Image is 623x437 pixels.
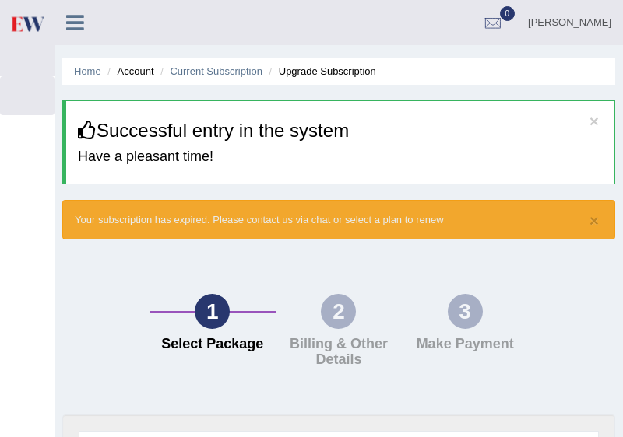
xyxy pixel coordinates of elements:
a: Current Subscription [170,65,262,77]
button: × [590,113,599,129]
h4: Have a pleasant time! [78,149,603,165]
li: Upgrade Subscription [266,64,376,79]
li: Account [104,64,153,79]
h4: Billing & Other Details [283,337,394,368]
div: 2 [321,294,356,329]
h4: Make Payment [410,337,520,352]
div: 3 [448,294,483,329]
h3: Successful entry in the system [78,121,603,141]
h4: Select Package [157,337,268,352]
button: × [590,212,599,229]
div: 1 [195,294,230,329]
div: Your subscription has expired. Please contact us via chat or select a plan to renew [62,200,615,239]
a: Home [74,65,101,77]
span: 0 [500,6,516,21]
